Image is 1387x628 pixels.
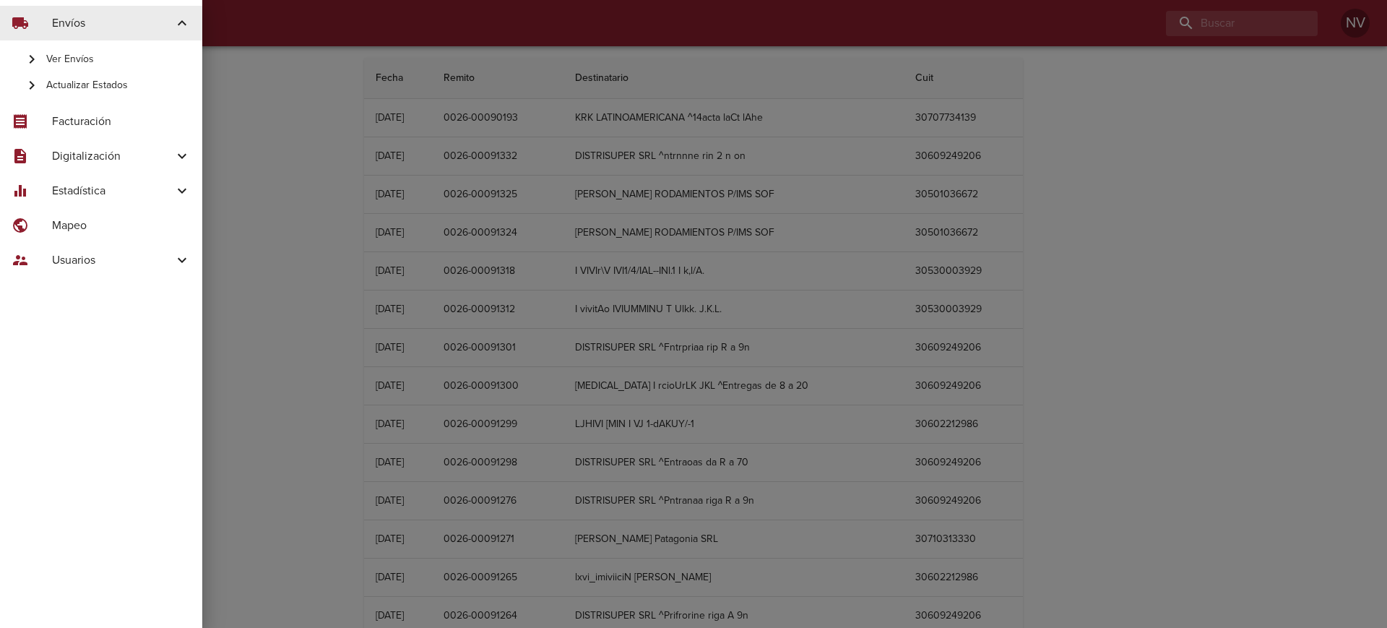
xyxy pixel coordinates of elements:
[12,147,29,165] span: description
[52,147,173,165] span: Digitalización
[46,78,191,93] span: Actualizar Estados
[12,217,29,234] span: public
[52,217,191,234] span: Mapeo
[12,251,29,269] span: supervisor_account
[52,182,173,199] span: Estadística
[46,52,191,66] span: Ver Envíos
[52,113,191,130] span: Facturación
[12,182,29,199] span: equalizer
[12,113,29,130] span: receipt
[52,251,173,269] span: Usuarios
[12,14,29,32] span: local_shipping
[52,14,173,32] span: Envíos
